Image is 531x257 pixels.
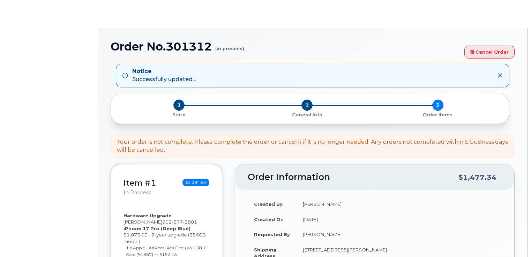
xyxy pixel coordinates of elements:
[254,232,290,237] strong: Requested By
[254,217,284,222] strong: Created On
[297,227,502,242] td: [PERSON_NAME]
[215,40,244,51] small: (in process)
[183,219,197,225] span: 3801
[111,40,461,53] h1: Order No.301312
[245,112,370,118] p: General Info
[301,100,313,111] span: 2
[173,100,185,111] span: 1
[297,212,502,227] td: [DATE]
[124,226,190,231] strong: iPhone 17 Pro (Deep Blue)
[172,219,183,225] span: 877
[132,68,196,84] div: Successfully updated...
[124,189,151,196] small: in process
[124,178,156,188] a: Item #1
[119,112,239,118] p: Store
[124,213,172,218] strong: Hardware Upgrade
[126,245,207,257] small: 1 x Apple - AirPods (4th Gen.) w/ USB-C Case (91367) — $152.15
[117,138,508,154] div: Your order is not complete. Please complete the order or cancel it if it is no longer needed. Any...
[117,111,242,118] a: 1 Store
[254,201,283,207] strong: Created By
[248,172,458,182] h2: Order Information
[162,219,197,225] span: 902
[464,46,515,59] a: Cancel Order
[242,111,373,118] a: 2 General Info
[458,171,496,184] div: $1,477.34
[182,179,209,186] span: $1,284.64
[132,68,196,76] strong: Notice
[297,196,502,212] td: [PERSON_NAME]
